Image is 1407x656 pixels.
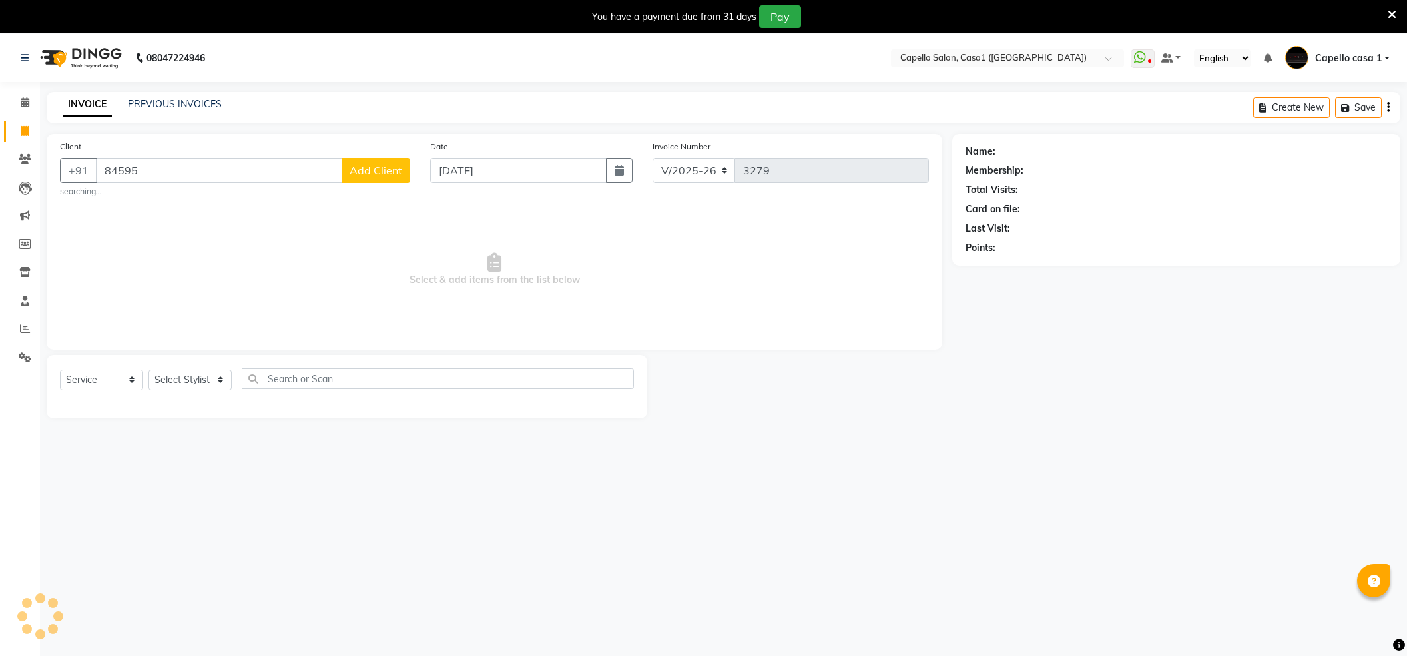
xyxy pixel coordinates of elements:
[60,203,929,336] span: Select & add items from the list below
[34,39,125,77] img: logo
[966,145,995,159] div: Name:
[342,158,410,183] button: Add Client
[592,10,756,24] div: You have a payment due from 31 days
[1335,97,1382,118] button: Save
[966,164,1023,178] div: Membership:
[1315,51,1382,65] span: Capello casa 1
[1253,97,1330,118] button: Create New
[350,164,402,177] span: Add Client
[1351,603,1394,643] iframe: chat widget
[430,141,448,153] label: Date
[60,158,97,183] button: +91
[242,368,634,389] input: Search or Scan
[60,186,410,198] small: searching...
[128,98,222,110] a: PREVIOUS INVOICES
[966,202,1020,216] div: Card on file:
[653,141,710,153] label: Invoice Number
[759,5,801,28] button: Pay
[63,93,112,117] a: INVOICE
[60,141,81,153] label: Client
[966,183,1018,197] div: Total Visits:
[966,241,995,255] div: Points:
[146,39,205,77] b: 08047224946
[96,158,342,183] input: Search by Name/Mobile/Email/Code
[1285,46,1308,69] img: Capello casa 1
[966,222,1010,236] div: Last Visit:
